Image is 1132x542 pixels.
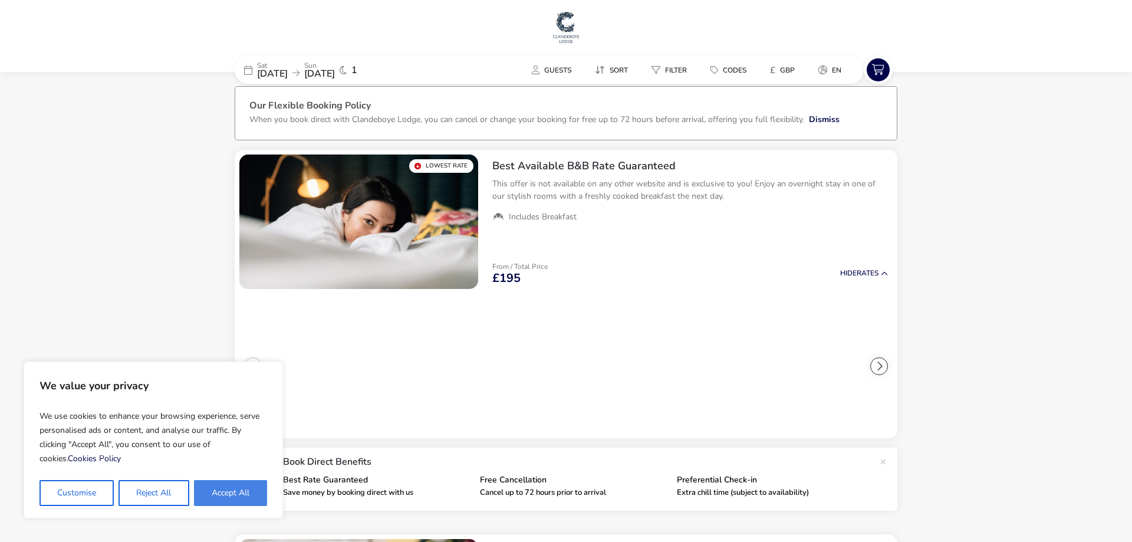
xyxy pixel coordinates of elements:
p: We use cookies to enhance your browsing experience, serve personalised ads or content, and analys... [40,405,267,471]
h3: Luxury Loft Double Room [642,322,733,347]
naf-pibe-menu-bar-item: Codes [701,61,761,78]
span: GBP [780,65,795,75]
p: From / Total Price [642,365,726,372]
h3: Family Favourite [764,322,836,334]
button: Info [521,391,557,410]
naf-pibe-menu-bar-item: Guests [522,61,585,78]
span: Guests [544,65,571,75]
span: £210 [399,375,427,386]
naf-pibe-menu-bar-item: Sort [585,61,642,78]
swiper-slide: 4 / 6 [627,308,748,425]
p: From / Total Price [399,365,482,372]
h3: Luxury Loft Single [521,322,600,334]
span: Filter [665,65,687,75]
span: £195 [277,375,305,386]
button: Info [399,391,435,410]
button: Info [642,391,679,410]
img: Main Website [551,9,581,45]
span: £230 [642,375,670,386]
span: [DATE] [304,67,335,80]
span: en [832,65,841,75]
h3: Extra Comfy Single [277,322,360,334]
p: Extra chill time (subject to availability) [677,489,864,497]
p: This offer is not available on any other website and is exclusive to you! Enjoy an overnight stay... [492,178,888,202]
button: Add [575,391,611,410]
h3: Extra Comfy Double Room [399,322,489,347]
div: Lowest Rate [409,159,473,173]
span: £195 [492,272,521,284]
naf-pibe-menu-bar-item: £GBP [761,61,809,78]
h3: Our Flexible Booking Policy [249,101,883,113]
button: Customise [40,480,114,506]
swiper-slide: 1 / 6 [262,308,383,425]
button: Codes [701,61,756,78]
p: Free Cancellation [480,476,667,484]
i: £ [770,64,775,76]
button: Sort [585,61,637,78]
swiper-slide: 1 / 1 [239,155,478,289]
naf-pibe-menu-bar-item: Filter [642,61,701,78]
span: £280 [764,375,792,386]
p: From / Total Price [521,365,604,372]
button: Info [277,391,314,410]
button: Accept All [194,480,267,506]
button: HideRates [840,270,888,277]
div: Best Available B&B Rate GuaranteedThis offer is not available on any other website and is exclusi... [483,150,897,232]
p: Sat [257,62,288,69]
swiper-slide: 2 / 6 [383,308,505,425]
swiper-slide: 5 / 6 [749,308,870,425]
button: Add [332,391,368,410]
span: £215 [521,375,549,386]
h2: Best Available B&B Rate Guaranteed [492,159,888,173]
p: Best Rate Guaranteed [283,476,470,484]
swiper-slide: 3 / 6 [505,308,627,425]
naf-pibe-menu-bar-item: en [809,61,855,78]
p: Sun [304,62,335,69]
button: Add [454,391,490,410]
span: 1 [351,65,357,75]
p: From / Total Price [492,263,548,270]
p: We value your privacy [40,374,267,398]
button: Add [819,391,855,410]
button: Guests [522,61,581,78]
p: From / Total Price [764,365,848,372]
button: en [809,61,851,78]
swiper-slide: 6 / 6 [870,308,992,425]
p: Cancel up to 72 hours prior to arrival [480,489,667,497]
button: Add [697,391,733,410]
button: Filter [642,61,696,78]
button: £GBP [761,61,804,78]
p: Preferential Check-in [677,476,864,484]
p: From / Total Price [277,365,361,372]
button: Reject All [119,480,189,506]
span: Sort [610,65,628,75]
button: Info [764,391,801,410]
div: Sat[DATE]Sun[DATE]1 [235,56,412,84]
span: Hide [840,268,857,278]
span: [DATE] [257,67,288,80]
span: Codes [723,65,746,75]
a: Cookies Policy [68,453,121,464]
button: Dismiss [809,113,840,126]
p: Save money by booking direct with us [283,489,470,497]
span: Includes Breakfast [509,212,577,222]
p: When you book direct with Clandeboye Lodge, you can cancel or change your booking for free up to ... [249,114,804,125]
p: Book Direct Benefits [283,457,874,467]
div: We value your privacy [24,362,283,518]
